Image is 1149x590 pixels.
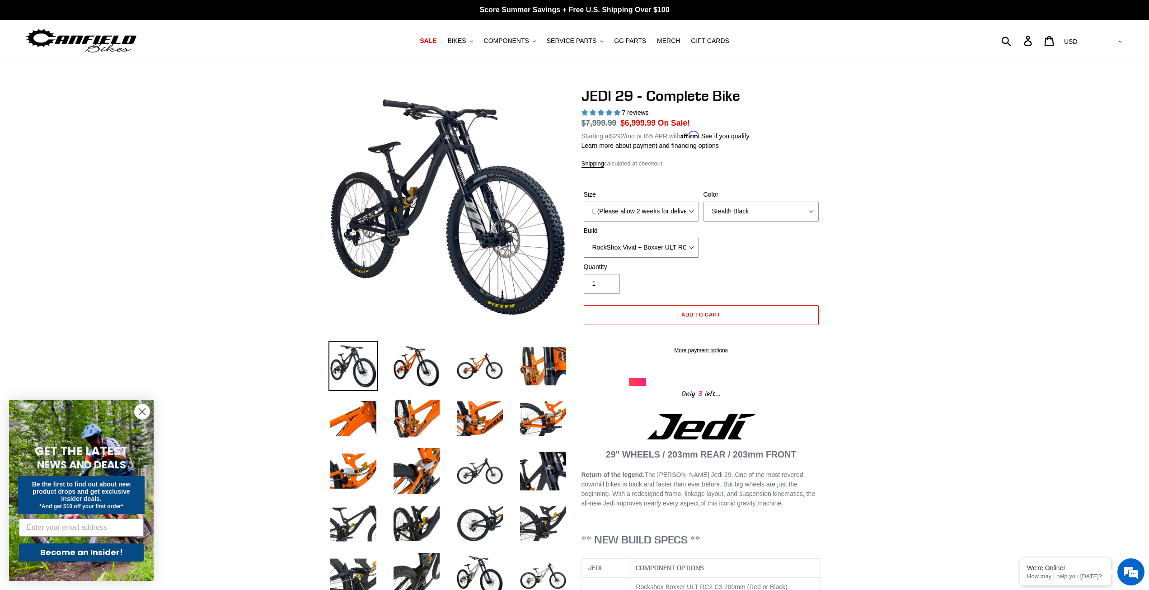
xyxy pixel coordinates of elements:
[328,394,378,444] img: Load image into Gallery viewer, JEDI 29 - Complete Bike
[19,543,144,562] button: Become an Insider!
[518,341,568,391] img: Load image into Gallery viewer, JEDI 29 - Complete Bike
[1027,573,1104,580] p: How may I help you today?
[35,443,128,459] span: GET THE LATEST
[582,87,821,104] h1: JEDI 29 - Complete Bike
[518,499,568,548] img: Load image into Gallery viewer, JEDI 29 - Complete Bike
[518,394,568,444] img: Load image into Gallery viewer, JEDI 29 - Complete Bike
[1006,31,1029,51] input: Search
[584,226,699,236] label: Build
[680,131,699,139] span: Affirm
[455,499,505,548] img: Load image into Gallery viewer, JEDI 29 - Complete Bike
[37,458,126,472] span: NEWS AND DEALS
[584,305,819,325] button: Add to cart
[518,446,568,496] img: Load image into Gallery viewer, JEDI 29 - Complete Bike
[582,471,645,478] strong: Return of the legend.
[19,519,144,537] input: Enter your email address
[420,37,436,45] span: SALE
[610,132,624,140] span: $292
[681,311,721,318] span: Add to cart
[652,35,685,47] a: MERCH
[1027,564,1104,571] div: We're Online!
[392,446,441,496] img: Load image into Gallery viewer, JEDI 29 - Complete Bike
[701,132,750,140] a: See if you qualify - Learn more about Affirm Financing (opens in modal)
[328,499,378,548] img: Load image into Gallery viewer, JEDI 29 - Complete Bike
[691,37,729,45] span: GIFT CARDS
[582,142,719,149] a: Learn more about payment and financing options
[703,190,819,199] label: Color
[447,37,466,45] span: BIKES
[547,37,596,45] span: SERVICE PARTS
[695,388,705,400] span: 3
[584,346,819,354] a: More payment options
[443,35,477,47] button: BIKES
[620,118,656,127] span: $6,999.99
[25,27,138,55] img: Canfield Bikes
[606,449,797,459] strong: 29" WHEELS / 203mm REAR / 203mm FRONT
[582,159,821,168] div: calculated at checkout.
[610,35,651,47] a: GG PARTS
[134,404,150,420] button: Close dialog
[614,37,646,45] span: GG PARTS
[629,559,821,578] th: COMPONENT OPTIONS
[455,446,505,496] img: Load image into Gallery viewer, JEDI 29 - Complete Bike
[582,118,617,127] s: $7,999.99
[392,499,441,548] img: Load image into Gallery viewer, JEDI 29 - Complete Bike
[582,559,629,578] th: JEDI
[584,262,699,272] label: Quantity
[582,533,821,546] h3: ** NEW BUILD SPECS **
[657,37,680,45] span: MERCH
[542,35,608,47] button: SERVICE PARTS
[32,481,131,502] span: Be the first to find out about new product drops and get exclusive insider deals.
[479,35,540,47] button: COMPONENTS
[629,386,774,400] div: Only left...
[39,503,123,510] span: *And get $10 off your first order*
[455,341,505,391] img: Load image into Gallery viewer, JEDI 29 - Complete Bike
[392,341,441,391] img: Load image into Gallery viewer, JEDI 29 - Complete Bike
[415,35,441,47] a: SALE
[455,394,505,444] img: Load image into Gallery viewer, JEDI 29 - Complete Bike
[582,129,750,141] p: Starting at /mo or 0% APR with .
[582,470,821,508] p: The [PERSON_NAME] Jedi 29. One of the most revered downhill bikes is back and faster than ever be...
[686,35,734,47] a: GIFT CARDS
[658,117,690,129] span: On Sale!
[584,190,699,199] label: Size
[647,414,755,439] img: Jedi Logo
[582,109,622,116] span: 5.00 stars
[328,341,378,391] img: Load image into Gallery viewer, JEDI 29 - Complete Bike
[622,109,648,116] span: 7 reviews
[392,394,441,444] img: Load image into Gallery viewer, JEDI 29 - Complete Bike
[328,446,378,496] img: Load image into Gallery viewer, JEDI 29 - Complete Bike
[484,37,529,45] span: COMPONENTS
[582,160,605,168] a: Shipping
